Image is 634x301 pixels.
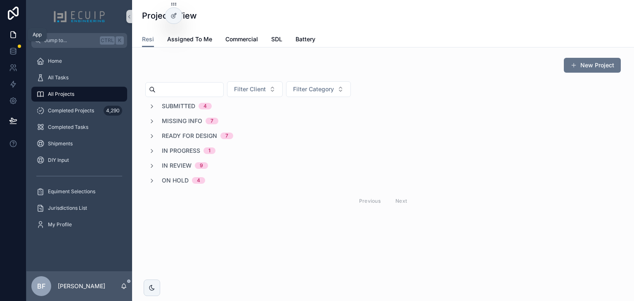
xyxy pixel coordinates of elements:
[225,32,258,48] a: Commercial
[31,153,127,168] a: DIY Input
[167,32,212,48] a: Assigned To Me
[296,32,315,48] a: Battery
[162,117,202,125] span: Missing Info
[31,136,127,151] a: Shipments
[296,35,315,43] span: Battery
[142,32,154,47] a: Resi
[48,157,69,164] span: DIY Input
[203,103,207,109] div: 4
[162,132,217,140] span: Ready for Design
[225,133,228,139] div: 7
[162,102,195,110] span: Submitted
[162,161,192,170] span: In Review
[48,107,94,114] span: Completed Projects
[31,217,127,232] a: My Profile
[116,37,123,44] span: K
[31,33,127,48] button: Jump to...CtrlK
[227,81,283,97] button: Select Button
[31,103,127,118] a: Completed Projects4,290
[48,205,87,211] span: Jurisdictions List
[162,147,200,155] span: In Progress
[48,221,72,228] span: My Profile
[208,147,211,154] div: 1
[44,37,97,44] span: Jump to...
[31,70,127,85] a: All Tasks
[271,35,282,43] span: SDL
[234,85,266,93] span: Filter Client
[211,118,213,124] div: 7
[31,201,127,216] a: Jurisdictions List
[31,184,127,199] a: Equiment Selections
[48,140,73,147] span: Shipments
[48,188,95,195] span: Equiment Selections
[162,176,189,185] span: On Hold
[104,106,122,116] div: 4,290
[286,81,351,97] button: Select Button
[167,35,212,43] span: Assigned To Me
[200,162,203,169] div: 9
[31,54,127,69] a: Home
[197,177,200,184] div: 4
[142,35,154,43] span: Resi
[33,31,42,38] div: App
[48,124,88,130] span: Completed Tasks
[48,74,69,81] span: All Tasks
[53,10,105,23] img: App logo
[225,35,258,43] span: Commercial
[31,87,127,102] a: All Projects
[142,10,197,21] h1: Projects View
[58,282,105,290] p: [PERSON_NAME]
[564,58,621,73] button: New Project
[48,58,62,64] span: Home
[37,281,45,291] span: BF
[31,120,127,135] a: Completed Tasks
[100,36,115,45] span: Ctrl
[293,85,334,93] span: Filter Category
[271,32,282,48] a: SDL
[48,91,74,97] span: All Projects
[26,48,132,243] div: scrollable content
